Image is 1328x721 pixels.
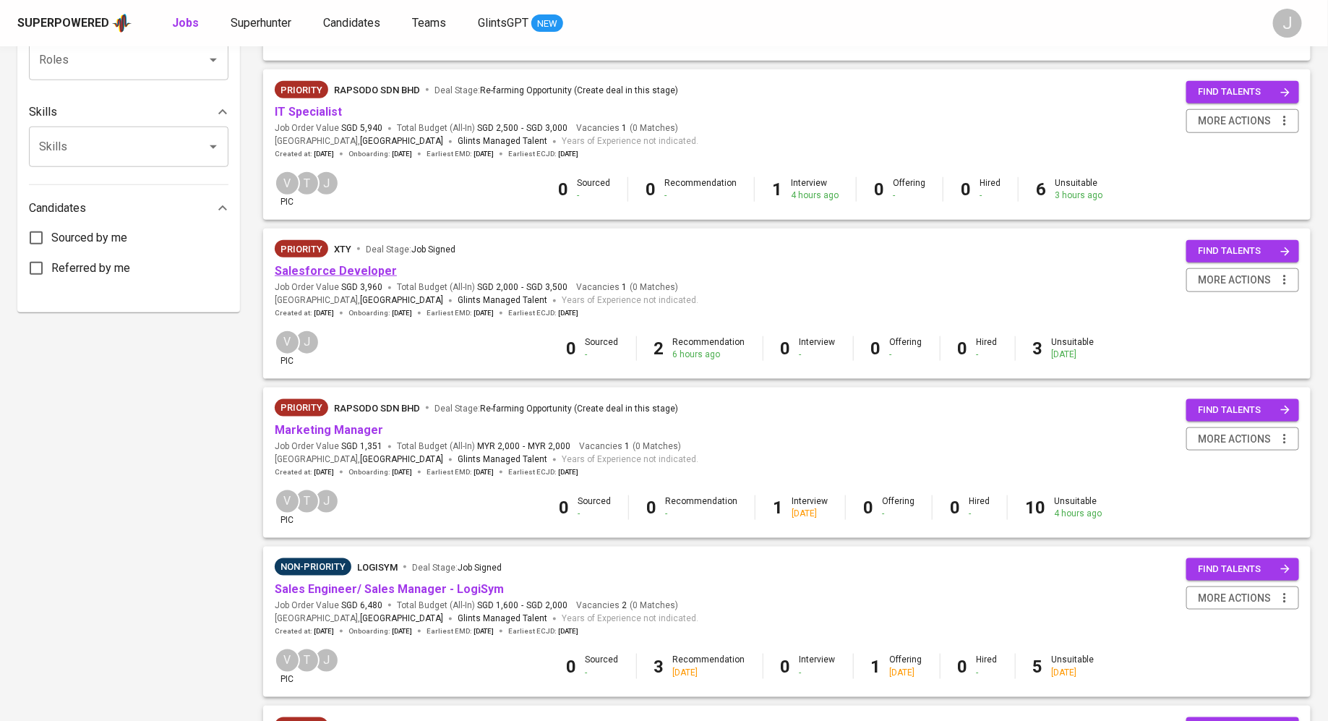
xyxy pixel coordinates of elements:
a: GlintsGPT NEW [478,14,563,33]
b: 0 [781,657,791,677]
a: Salesforce Developer [275,264,397,278]
div: J [294,330,320,355]
span: [GEOGRAPHIC_DATA] [360,294,443,308]
span: Rapsodo Sdn Bhd [334,85,420,95]
b: 10 [1025,498,1045,518]
b: 0 [646,179,656,200]
div: Sourced [578,495,611,520]
div: Hired [980,177,1001,202]
span: Re-farming Opportunity (Create deal in this stage) [480,85,678,95]
div: Offering [890,336,922,361]
span: Glints Managed Talent [458,613,547,623]
span: [GEOGRAPHIC_DATA] [360,453,443,467]
a: Sales Engineer/ Sales Manager - LogiSym [275,582,504,596]
span: Years of Experience not indicated. [562,612,698,626]
span: Vacancies ( 0 Matches ) [579,440,681,453]
div: - [977,667,998,679]
div: - [977,349,998,361]
button: Open [203,50,223,70]
div: Recommendation [673,336,745,361]
span: [DATE] [474,467,494,477]
div: pic [275,330,300,367]
div: [DATE] [890,667,922,679]
button: find talents [1186,399,1299,422]
span: Glints Managed Talent [458,454,547,464]
div: J [314,489,339,514]
span: [GEOGRAPHIC_DATA] , [275,294,443,308]
span: MYR 2,000 [477,440,520,453]
b: 3 [654,657,664,677]
span: Priority [275,401,328,415]
span: Job Order Value [275,600,382,612]
b: 0 [781,338,791,359]
div: Offering [890,654,922,678]
span: SGD 2,500 [477,122,518,135]
b: 0 [958,657,968,677]
span: SGD 3,500 [526,281,567,294]
span: Job Signed [411,244,455,255]
div: Offering [882,495,914,520]
b: 2 [654,338,664,359]
span: Created at : [275,626,334,636]
span: [DATE] [558,308,578,318]
span: Glints Managed Talent [458,136,547,146]
button: find talents [1186,81,1299,103]
div: J [314,648,339,673]
span: Earliest ECJD : [508,308,578,318]
span: Job Order Value [275,440,382,453]
span: [DATE] [558,626,578,636]
button: more actions [1186,109,1299,133]
div: Skills [29,98,228,127]
div: - [969,508,990,520]
div: 4 hours ago [1054,508,1102,520]
span: more actions [1198,589,1271,607]
b: 0 [874,179,884,200]
div: V [275,489,300,514]
b: 0 [567,338,577,359]
div: Sourced [577,177,610,202]
span: 2 [620,600,627,612]
a: IT Specialist [275,105,342,119]
div: New Job received from Demand Team [275,81,328,98]
div: - [586,667,619,679]
div: Hired [977,654,998,678]
div: Recommendation [664,177,737,202]
span: Deal Stage : [412,563,502,573]
div: Sourced [586,336,619,361]
span: Onboarding : [348,467,412,477]
span: find talents [1198,243,1290,260]
div: - [800,667,836,679]
div: [DATE] [673,667,745,679]
span: SGD 5,940 [341,122,382,135]
span: Created at : [275,467,334,477]
a: Marketing Manager [275,423,383,437]
button: more actions [1186,586,1299,610]
span: - [523,440,525,453]
div: J [1273,9,1302,38]
span: 1 [622,440,630,453]
a: Jobs [172,14,202,33]
span: [DATE] [558,467,578,477]
span: Job Order Value [275,281,382,294]
button: Open [203,137,223,157]
div: 6 hours ago [673,349,745,361]
span: [DATE] [392,467,412,477]
b: 0 [558,179,568,200]
span: [GEOGRAPHIC_DATA] , [275,135,443,149]
div: Candidates [29,194,228,223]
span: Earliest EMD : [427,149,494,159]
b: 0 [559,498,569,518]
div: T [294,489,320,514]
div: - [665,508,737,520]
span: find talents [1198,561,1290,578]
span: [DATE] [474,308,494,318]
span: SGD 1,351 [341,440,382,453]
div: pic [275,648,300,686]
span: Superhunter [231,16,291,30]
div: [DATE] [1052,349,1094,361]
span: SGD 3,960 [341,281,382,294]
a: Teams [412,14,449,33]
div: Interview [800,654,836,678]
span: Total Budget (All-In) [397,122,567,135]
span: xTY [334,244,351,255]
